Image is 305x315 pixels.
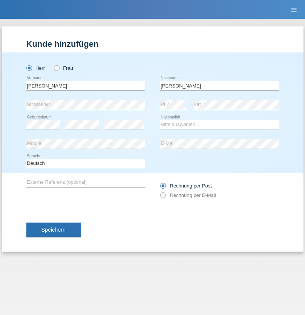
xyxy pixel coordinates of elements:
input: Rechnung per Post [160,183,165,192]
a: menu [286,7,301,12]
label: Herr [26,65,45,71]
input: Frau [54,65,59,70]
label: Rechnung per Post [160,183,212,189]
input: Herr [26,65,31,70]
label: Frau [54,65,73,71]
span: Speichern [41,227,66,233]
button: Speichern [26,223,81,237]
h1: Kunde hinzufügen [26,39,279,49]
i: menu [290,6,297,14]
label: Rechnung per E-Mail [160,192,216,198]
input: Rechnung per E-Mail [160,192,165,202]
